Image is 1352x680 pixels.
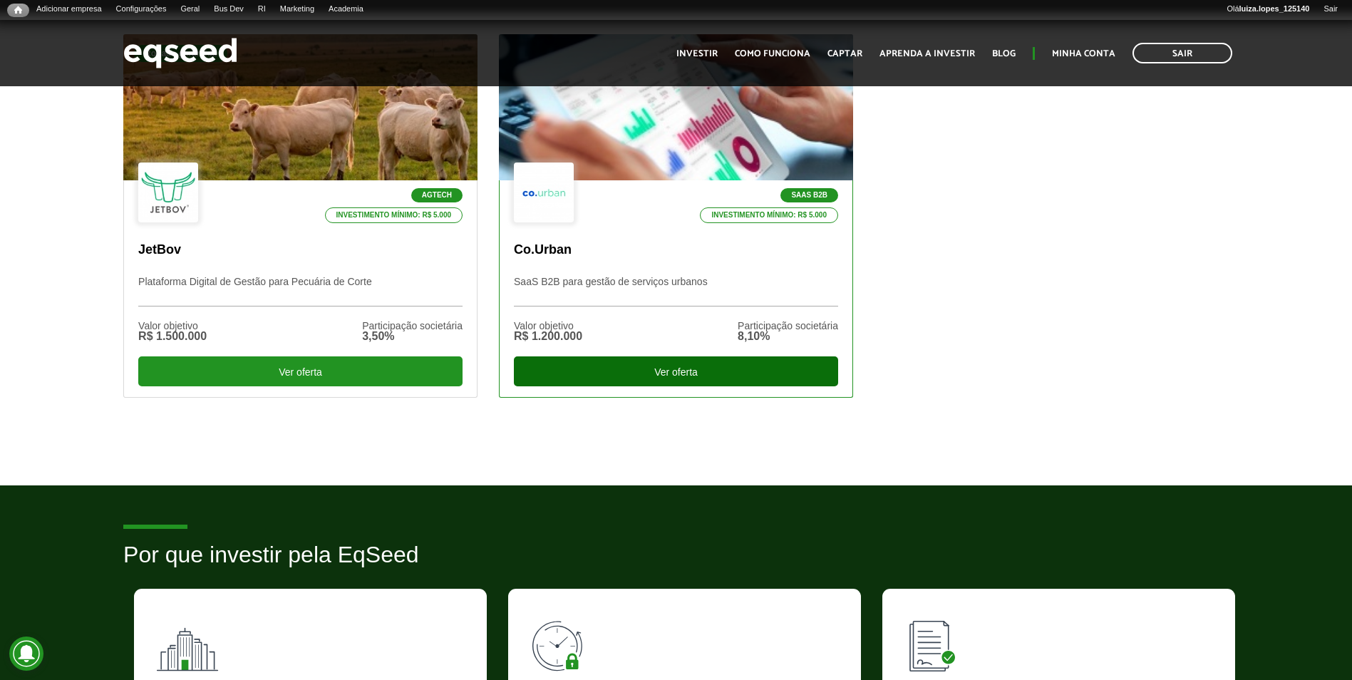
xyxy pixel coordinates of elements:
img: 90x90_fundos.svg [155,610,220,674]
a: Início [7,4,29,17]
p: Agtech [411,188,463,202]
p: SaaS B2B [780,188,838,202]
span: Início [14,5,22,15]
a: SaaS B2B Investimento mínimo: R$ 5.000 Co.Urban SaaS B2B para gestão de serviços urbanos Valor ob... [499,34,853,398]
div: Ver oferta [138,356,463,386]
p: Plataforma Digital de Gestão para Pecuária de Corte [138,276,463,306]
h2: Por que investir pela EqSeed [123,542,1229,589]
div: 8,10% [738,331,838,342]
a: Minha conta [1052,49,1115,58]
a: Como funciona [735,49,810,58]
div: Valor objetivo [514,321,582,331]
a: Marketing [273,4,321,15]
img: EqSeed [123,34,237,72]
a: Academia [321,4,371,15]
div: Participação societária [738,321,838,331]
a: Oláluiza.lopes_125140 [1219,4,1316,15]
p: Co.Urban [514,242,838,258]
p: JetBov [138,242,463,258]
a: Sair [1316,4,1345,15]
div: Valor objetivo [138,321,207,331]
a: Bus Dev [207,4,251,15]
a: Rodada garantida Agtech Investimento mínimo: R$ 5.000 JetBov Plataforma Digital de Gestão para Pe... [123,34,478,398]
div: Participação societária [362,321,463,331]
a: Aprenda a investir [879,49,975,58]
a: Adicionar empresa [29,4,109,15]
a: Geral [173,4,207,15]
p: Investimento mínimo: R$ 5.000 [700,207,838,223]
a: RI [251,4,273,15]
a: Blog [992,49,1016,58]
div: R$ 1.500.000 [138,331,207,342]
a: Configurações [109,4,174,15]
p: SaaS B2B para gestão de serviços urbanos [514,276,838,306]
strong: luiza.lopes_125140 [1239,4,1310,13]
div: R$ 1.200.000 [514,331,582,342]
a: Captar [827,49,862,58]
a: Investir [676,49,718,58]
div: Ver oferta [514,356,838,386]
p: Investimento mínimo: R$ 5.000 [325,207,463,223]
img: 90x90_tempo.svg [530,610,594,674]
img: 90x90_lista.svg [904,610,968,674]
div: 3,50% [362,331,463,342]
a: Sair [1132,43,1232,63]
